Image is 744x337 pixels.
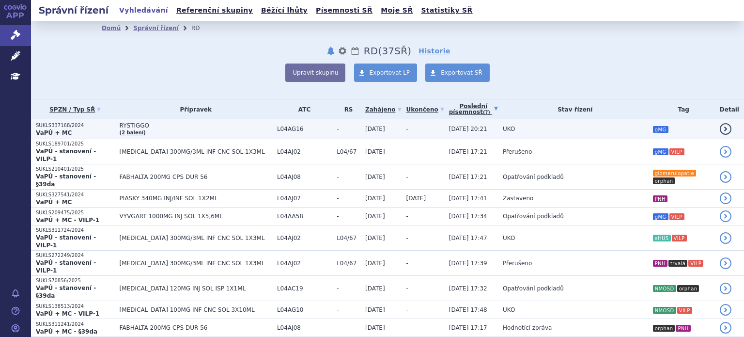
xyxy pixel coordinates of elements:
[272,99,332,119] th: ATC
[36,173,96,188] strong: VaPÚ - stanovení - §39da
[503,260,532,267] span: Přerušeno
[503,306,515,313] span: UKO
[36,303,115,310] p: SUKLS138513/2024
[120,130,146,135] a: (2 balení)
[337,235,360,241] span: L04/67
[653,285,676,292] i: NMOSD
[449,195,487,202] span: [DATE] 17:41
[313,4,375,17] a: Písemnosti SŘ
[378,45,411,57] span: ( SŘ)
[676,325,690,332] i: PNH
[653,325,675,332] i: orphan
[653,177,675,184] i: orphan
[277,324,332,331] span: L04AJ08
[36,328,97,335] strong: VaPÚ + MC - §39da
[326,45,336,57] button: notifikace
[406,285,408,292] span: -
[277,148,332,155] span: L04AJ02
[406,148,408,155] span: -
[669,213,684,220] i: VILP
[120,174,272,180] span: FABHALTA 200MG CPS DUR 56
[277,285,332,292] span: L04AC19
[677,285,699,292] i: orphan
[449,213,487,220] span: [DATE] 17:34
[36,310,99,317] strong: VaPÚ + MC - VILP-1
[36,122,115,129] p: SUKLS337168/2024
[449,235,487,241] span: [DATE] 17:47
[337,285,360,292] span: -
[406,126,408,132] span: -
[365,260,385,267] span: [DATE]
[378,4,416,17] a: Moje SŘ
[720,210,731,222] a: detail
[173,4,256,17] a: Referenční skupiny
[36,103,115,116] a: SPZN / Typ SŘ
[337,306,360,313] span: -
[669,148,684,155] i: VILP
[425,64,490,82] a: Exportovat SŘ
[365,324,385,331] span: [DATE]
[337,174,360,180] span: -
[688,260,703,267] i: VILP
[120,195,272,202] span: PIASKY 340MG INJ/INF SOL 1X2ML
[365,195,385,202] span: [DATE]
[36,148,96,162] strong: VaPÚ - stanovení - VILP-1
[418,4,475,17] a: Statistiky SŘ
[503,148,532,155] span: Přerušeno
[120,324,272,331] span: FABHALTA 200MG CPS DUR 56
[449,285,487,292] span: [DATE] 17:32
[370,69,410,76] span: Exportovat LP
[715,99,744,119] th: Detail
[36,227,115,234] p: SUKLS311724/2024
[449,306,487,313] span: [DATE] 17:48
[120,213,272,220] span: VYVGART 1000MG INJ SOL 1X5,6ML
[277,235,332,241] span: L04AJ02
[503,213,564,220] span: Opatřování podkladů
[653,170,696,177] i: glomerulopatie
[354,64,418,82] a: Exportovat LP
[503,126,515,132] span: UKO
[116,4,171,17] a: Vyhledávání
[365,306,385,313] span: [DATE]
[337,126,360,132] span: -
[337,195,360,202] span: -
[337,260,360,267] span: L04/67
[332,99,360,119] th: RS
[720,193,731,204] a: detail
[120,306,272,313] span: [MEDICAL_DATA] 100MG INF CNC SOL 3X10ML
[36,277,115,284] p: SUKLS70856/2025
[720,257,731,269] a: detail
[120,235,272,241] span: [MEDICAL_DATA] 300MG/3ML INF CNC SOL 1X3ML
[277,174,332,180] span: L04AJ08
[720,171,731,183] a: detail
[102,25,121,32] a: Domů
[258,4,310,17] a: Běžící lhůty
[720,283,731,294] a: detail
[653,307,676,314] i: NMOSD
[406,306,408,313] span: -
[449,99,498,119] a: Poslednípísemnost(?)
[720,232,731,244] a: detail
[418,46,450,56] a: Historie
[36,234,96,249] strong: VaPÚ - stanovení - VILP-1
[36,209,115,216] p: SUKLS209475/2025
[36,252,115,259] p: SUKLS272249/2024
[449,260,487,267] span: [DATE] 17:39
[120,260,272,267] span: [MEDICAL_DATA] 300MG/3ML INF CNC SOL 1X3ML
[720,123,731,135] a: detail
[503,285,564,292] span: Opatřování podkladů
[677,307,692,314] i: VILP
[338,45,347,57] button: nastavení
[365,126,385,132] span: [DATE]
[483,110,490,115] abbr: (?)
[720,322,731,334] a: detail
[365,174,385,180] span: [DATE]
[449,324,487,331] span: [DATE] 17:17
[36,321,115,328] p: SUKLS311241/2024
[277,195,332,202] span: L04AJ07
[337,324,360,331] span: -
[449,174,487,180] span: [DATE] 17:21
[406,174,408,180] span: -
[498,99,648,119] th: Stav řízení
[503,324,552,331] span: Hodnotící zpráva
